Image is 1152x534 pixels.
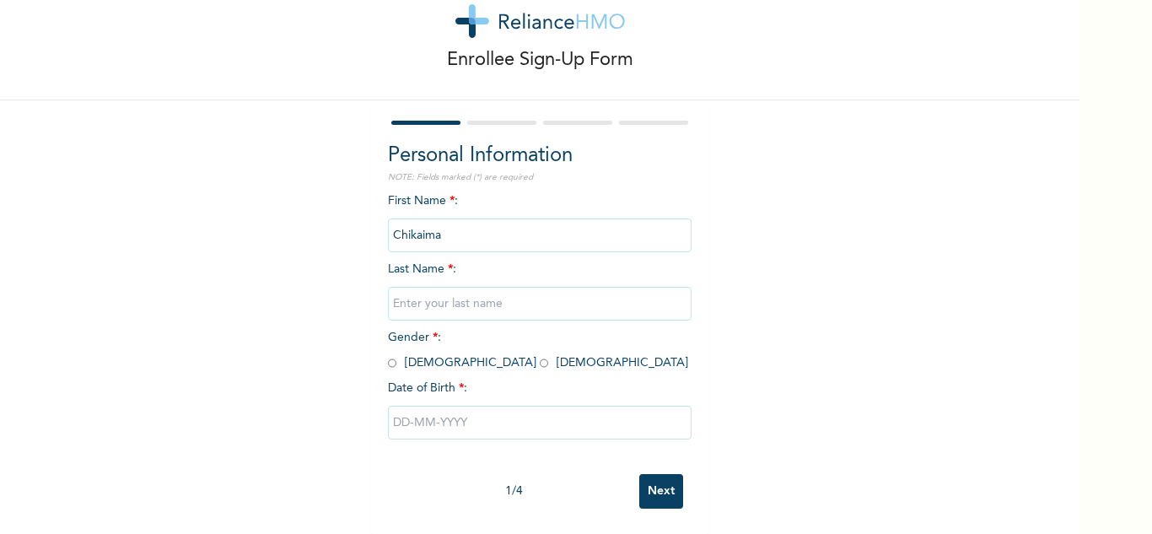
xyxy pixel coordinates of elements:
span: First Name : [388,195,692,241]
div: 1 / 4 [388,483,639,500]
p: Enrollee Sign-Up Form [447,46,633,74]
input: Enter your first name [388,218,692,252]
input: DD-MM-YYYY [388,406,692,440]
h2: Personal Information [388,141,692,171]
img: logo [455,4,625,38]
p: NOTE: Fields marked (*) are required [388,171,692,184]
span: Date of Birth : [388,380,467,397]
input: Enter your last name [388,287,692,321]
input: Next [639,474,683,509]
span: Last Name : [388,263,692,310]
span: Gender : [DEMOGRAPHIC_DATA] [DEMOGRAPHIC_DATA] [388,332,688,369]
